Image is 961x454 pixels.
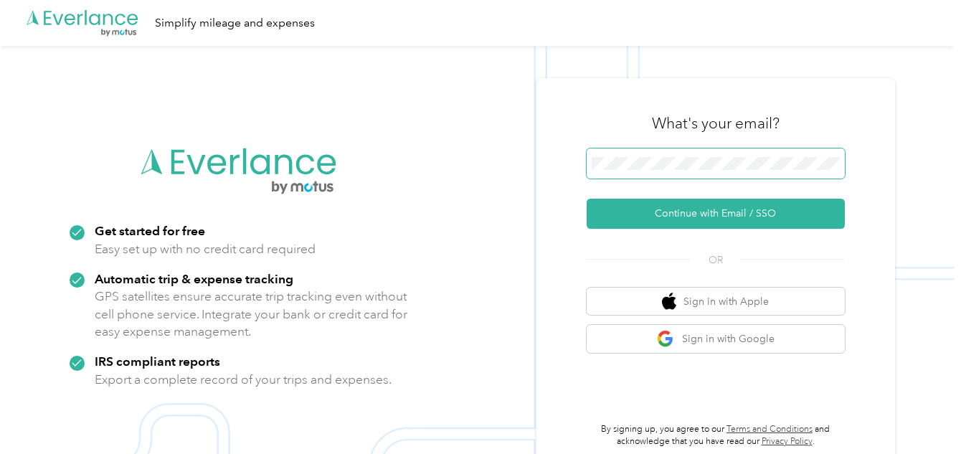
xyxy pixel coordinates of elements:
[95,288,408,341] p: GPS satellites ensure accurate trip tracking even without cell phone service. Integrate your bank...
[587,199,845,229] button: Continue with Email / SSO
[657,330,675,348] img: google logo
[155,14,315,32] div: Simplify mileage and expenses
[95,271,293,286] strong: Automatic trip & expense tracking
[726,424,813,435] a: Terms and Conditions
[95,354,220,369] strong: IRS compliant reports
[762,436,813,447] a: Privacy Policy
[691,252,741,268] span: OR
[652,113,780,133] h3: What's your email?
[587,423,845,448] p: By signing up, you agree to our and acknowledge that you have read our .
[587,325,845,353] button: google logoSign in with Google
[662,293,676,311] img: apple logo
[587,288,845,316] button: apple logoSign in with Apple
[95,371,392,389] p: Export a complete record of your trips and expenses.
[95,240,316,258] p: Easy set up with no credit card required
[95,223,205,238] strong: Get started for free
